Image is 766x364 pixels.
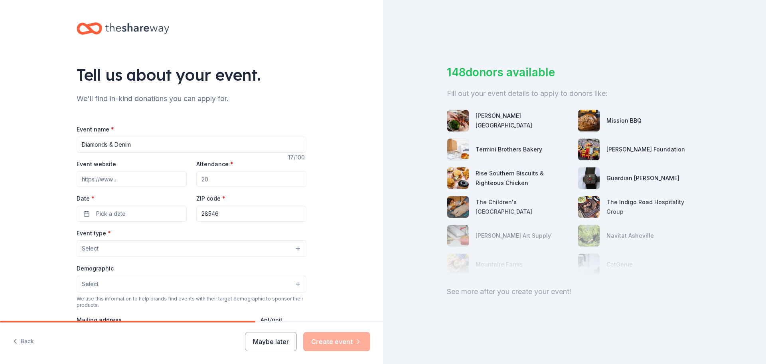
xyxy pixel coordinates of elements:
[77,240,306,257] button: Select
[447,167,469,189] img: photo for Rise Southern Biscuits & Righteous Chicken
[77,229,111,237] label: Event type
[261,316,282,324] label: Apt/unit
[77,171,187,187] input: https://www...
[77,316,122,324] label: Mailing address
[245,332,297,351] button: Maybe later
[82,244,99,253] span: Select
[447,139,469,160] img: photo for Termini Brothers Bakery
[77,125,114,133] label: Event name
[447,285,702,298] div: See more after you create your event!
[82,279,99,289] span: Select
[77,195,187,203] label: Date
[606,145,685,154] div: [PERSON_NAME] Foundation
[578,139,600,160] img: photo for Joey Logano Foundation
[96,209,126,219] span: Pick a date
[606,116,642,125] div: Mission BBQ
[196,160,233,168] label: Attendance
[196,195,225,203] label: ZIP code
[447,64,702,81] div: 148 donors available
[578,110,600,131] img: photo for Mission BBQ
[196,171,306,187] input: 20
[77,265,114,273] label: Demographic
[447,87,702,100] div: Fill out your event details to apply to donors like:
[196,206,306,222] input: 12345 (U.S. only)
[288,153,306,162] div: 17 /100
[606,173,679,183] div: Guardian [PERSON_NAME]
[77,64,306,86] div: Tell us about your event.
[447,110,469,131] img: photo for Logan's Roadhouse
[77,276,306,292] button: Select
[476,111,571,130] div: [PERSON_NAME][GEOGRAPHIC_DATA]
[77,137,306,153] input: Spring Fundraiser
[77,206,187,222] button: Pick a date
[578,167,600,189] img: photo for Guardian Angel Device
[476,169,571,188] div: Rise Southern Biscuits & Righteous Chicken
[13,333,34,350] button: Back
[77,296,306,308] div: We use this information to help brands find events with their target demographic to sponsor their...
[476,145,542,154] div: Termini Brothers Bakery
[77,160,116,168] label: Event website
[77,92,306,105] div: We'll find in-kind donations you can apply for.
